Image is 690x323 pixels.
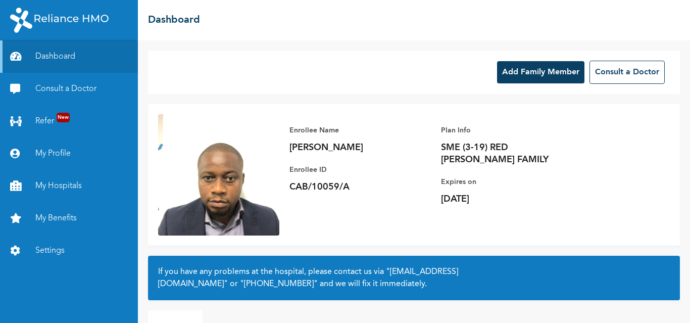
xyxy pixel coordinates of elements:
h2: Dashboard [148,13,200,28]
p: SME (3-19) RED [PERSON_NAME] FAMILY [441,142,582,166]
h2: If you have any problems at the hospital, please contact us via or and we will fix it immediately. [158,266,670,290]
span: New [57,113,70,122]
p: [DATE] [441,193,582,205]
p: Enrollee ID [289,164,431,176]
p: Plan Info [441,124,582,136]
button: Consult a Doctor [589,61,665,84]
p: CAB/10059/A [289,181,431,193]
p: Enrollee Name [289,124,431,136]
button: Add Family Member [497,61,584,83]
img: RelianceHMO's Logo [10,8,109,33]
p: Expires on [441,176,582,188]
a: "[PHONE_NUMBER]" [240,280,318,288]
p: [PERSON_NAME] [289,142,431,154]
img: Enrollee [158,114,279,236]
